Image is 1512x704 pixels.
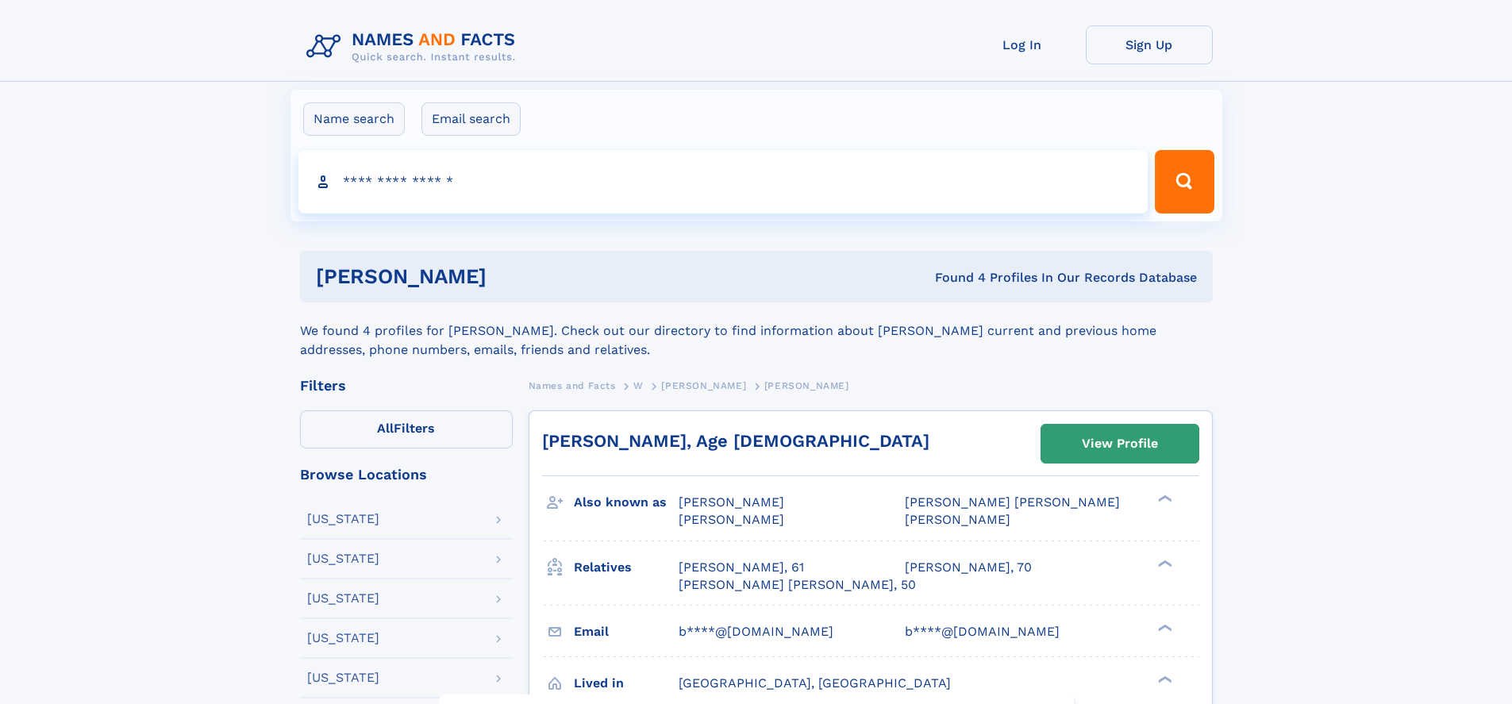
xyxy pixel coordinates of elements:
div: [US_STATE] [307,632,379,644]
div: [US_STATE] [307,671,379,684]
a: [PERSON_NAME] [PERSON_NAME], 50 [679,576,916,594]
div: [US_STATE] [307,513,379,525]
span: [PERSON_NAME] [679,494,784,510]
div: We found 4 profiles for [PERSON_NAME]. Check out our directory to find information about [PERSON_... [300,302,1213,360]
div: Found 4 Profiles In Our Records Database [710,269,1197,287]
span: [PERSON_NAME] [PERSON_NAME] [905,494,1120,510]
h1: [PERSON_NAME] [316,267,711,287]
div: ❯ [1154,494,1173,504]
label: Filters [300,410,513,448]
div: [US_STATE] [307,552,379,565]
span: [PERSON_NAME] [661,380,746,391]
a: Log In [959,25,1086,64]
a: [PERSON_NAME] [661,375,746,395]
h3: Also known as [574,489,679,516]
div: [US_STATE] [307,592,379,605]
label: Email search [421,102,521,136]
div: ❯ [1154,622,1173,633]
div: ❯ [1154,674,1173,684]
img: Logo Names and Facts [300,25,529,68]
h3: Relatives [574,554,679,581]
span: [PERSON_NAME] [679,512,784,527]
div: ❯ [1154,558,1173,568]
span: [PERSON_NAME] [905,512,1010,527]
a: W [633,375,644,395]
label: Name search [303,102,405,136]
a: [PERSON_NAME], 61 [679,559,804,576]
input: search input [298,150,1148,214]
span: All [377,421,394,436]
div: View Profile [1082,425,1158,462]
span: [PERSON_NAME] [764,380,849,391]
h3: Lived in [574,670,679,697]
div: Filters [300,379,513,393]
span: [GEOGRAPHIC_DATA], [GEOGRAPHIC_DATA] [679,675,951,691]
a: View Profile [1041,425,1198,463]
a: Names and Facts [529,375,616,395]
h3: Email [574,618,679,645]
a: [PERSON_NAME], 70 [905,559,1032,576]
button: Search Button [1155,150,1214,214]
div: Browse Locations [300,467,513,482]
a: Sign Up [1086,25,1213,64]
span: W [633,380,644,391]
a: [PERSON_NAME], Age [DEMOGRAPHIC_DATA] [542,431,929,451]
